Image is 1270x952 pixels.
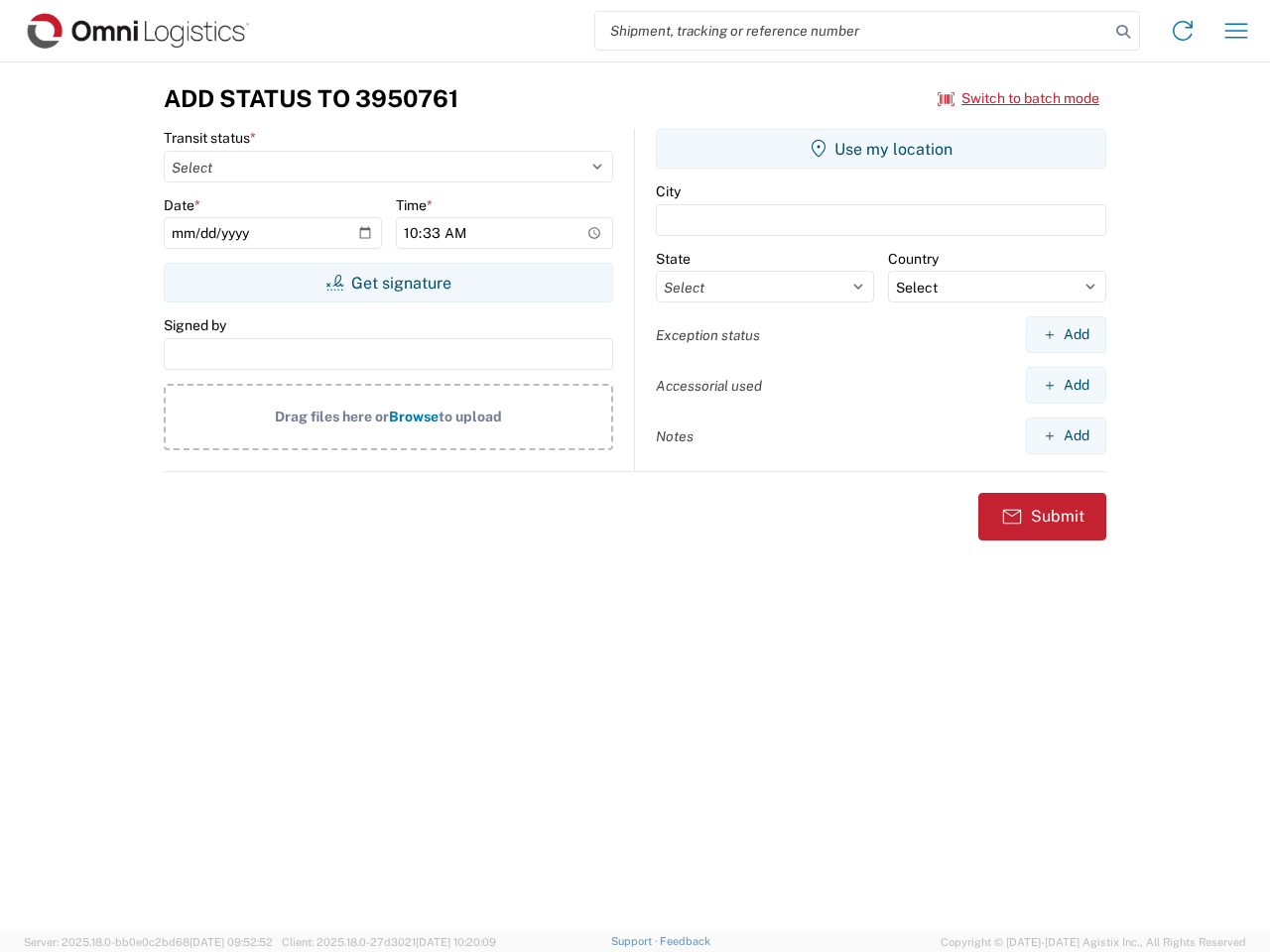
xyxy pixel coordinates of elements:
[656,326,760,344] label: Exception status
[164,84,458,113] h3: Add Status to 3950761
[1026,367,1106,404] button: Add
[656,427,694,445] label: Notes
[656,250,691,268] label: State
[389,409,439,424] span: Browse
[396,196,433,214] label: Time
[164,263,613,302] button: Get signature
[164,316,226,334] label: Signed by
[190,936,273,948] span: [DATE] 09:52:52
[660,935,710,947] a: Feedback
[282,936,496,948] span: Client: 2025.18.0-27d3021
[1026,316,1106,353] button: Add
[888,250,939,268] label: Country
[656,377,762,395] label: Accessorial used
[595,12,1109,50] input: Shipment, tracking or reference number
[24,936,273,948] span: Server: 2025.18.0-bb0e0c2bd68
[439,409,502,424] span: to upload
[978,493,1106,540] button: Submit
[416,936,496,948] span: [DATE] 10:20:09
[275,409,389,424] span: Drag files here or
[656,129,1106,169] button: Use my location
[941,933,1246,951] span: Copyright © [DATE]-[DATE] Agistix Inc., All Rights Reserved
[656,182,681,200] label: City
[164,196,200,214] label: Date
[938,82,1099,115] button: Switch to batch mode
[611,935,661,947] a: Support
[1026,417,1106,454] button: Add
[164,129,256,147] label: Transit status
